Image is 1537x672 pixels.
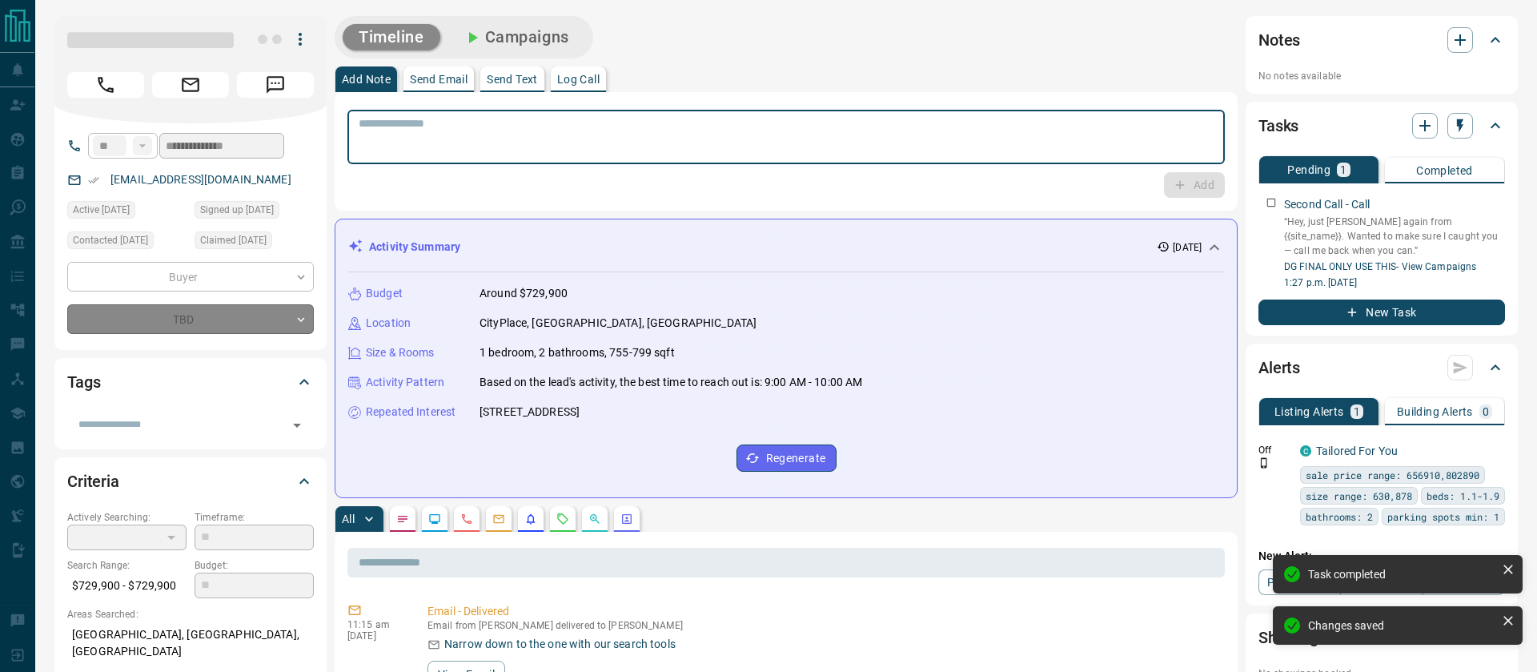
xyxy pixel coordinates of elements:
[1258,348,1505,387] div: Alerts
[1397,406,1473,417] p: Building Alerts
[195,201,314,223] div: Wed Aug 06 2025
[444,636,676,653] p: Narrow down to the one with our search tools
[200,202,274,218] span: Signed up [DATE]
[347,630,403,642] p: [DATE]
[1258,457,1270,469] svg: Push Notification Only
[460,513,473,525] svg: Calls
[88,175,99,186] svg: Email Verified
[67,462,314,501] div: Criteria
[366,344,435,361] p: Size & Rooms
[347,619,403,630] p: 11:15 am
[343,24,440,50] button: Timeline
[1284,196,1370,213] p: Second Call - Call
[1284,215,1505,258] p: “Hey, just [PERSON_NAME] again from {{site_name}}. Wanted to make sure I caught you — call me bac...
[67,304,314,334] div: TBD
[1387,509,1499,525] span: parking spots min: 1
[410,74,468,85] p: Send Email
[67,369,100,395] h2: Tags
[736,445,837,472] button: Regenerate
[1258,107,1505,145] div: Tasks
[480,404,580,421] p: [STREET_ADDRESS]
[427,603,1218,620] p: Email - Delivered
[286,414,308,437] button: Open
[152,72,229,98] span: Email
[1284,261,1476,272] a: DG FINAL ONLY USE THIS- View Campaigns
[1416,165,1473,176] p: Completed
[1274,406,1344,417] p: Listing Alerts
[67,607,314,622] p: Areas Searched:
[1258,355,1300,380] h2: Alerts
[348,232,1224,262] div: Activity Summary[DATE]
[1258,625,1326,650] h2: Showings
[110,173,291,186] a: [EMAIL_ADDRESS][DOMAIN_NAME]
[1300,445,1311,457] div: condos.ca
[237,72,314,98] span: Message
[366,374,444,391] p: Activity Pattern
[492,513,505,525] svg: Emails
[67,573,187,599] p: $729,900 - $729,900
[195,231,314,254] div: Wed Aug 06 2025
[366,315,411,332] p: Location
[1287,164,1330,175] p: Pending
[1173,240,1202,255] p: [DATE]
[1354,406,1360,417] p: 1
[1316,445,1398,457] a: Tailored For You
[396,513,409,525] svg: Notes
[67,262,314,292] div: Buyer
[1483,406,1489,417] p: 0
[1258,27,1300,53] h2: Notes
[67,363,314,401] div: Tags
[73,232,148,248] span: Contacted [DATE]
[1284,276,1505,290] p: 1:27 p.m. [DATE]
[67,72,144,98] span: Call
[1308,619,1495,632] div: Changes saved
[1258,569,1341,595] a: Property
[1427,488,1499,504] span: beds: 1.1-1.9
[427,620,1218,631] p: Email from [PERSON_NAME] delivered to [PERSON_NAME]
[1258,113,1298,139] h2: Tasks
[67,622,314,665] p: [GEOGRAPHIC_DATA], [GEOGRAPHIC_DATA], [GEOGRAPHIC_DATA]
[524,513,537,525] svg: Listing Alerts
[447,24,585,50] button: Campaigns
[556,513,569,525] svg: Requests
[480,315,756,332] p: CityPlace, [GEOGRAPHIC_DATA], [GEOGRAPHIC_DATA]
[67,201,187,223] div: Wed Aug 06 2025
[73,202,130,218] span: Active [DATE]
[1308,568,1495,581] div: Task completed
[67,231,187,254] div: Wed Aug 06 2025
[1258,21,1505,59] div: Notes
[1340,164,1346,175] p: 1
[588,513,601,525] svg: Opportunities
[1258,548,1505,565] p: New Alert:
[1258,300,1505,325] button: New Task
[480,374,862,391] p: Based on the lead's activity, the best time to reach out is: 9:00 AM - 10:00 AM
[195,510,314,525] p: Timeframe:
[369,239,460,256] p: Activity Summary
[342,74,391,85] p: Add Note
[67,469,119,494] h2: Criteria
[428,513,441,525] svg: Lead Browsing Activity
[480,285,568,302] p: Around $729,900
[487,74,538,85] p: Send Text
[1306,467,1479,483] span: sale price range: 656910,802890
[1306,488,1412,504] span: size range: 630,878
[200,232,267,248] span: Claimed [DATE]
[557,74,600,85] p: Log Call
[67,510,187,525] p: Actively Searching:
[195,558,314,573] p: Budget:
[620,513,633,525] svg: Agent Actions
[1258,69,1505,83] p: No notes available
[366,404,455,421] p: Repeated Interest
[1306,509,1373,525] span: bathrooms: 2
[366,285,403,302] p: Budget
[480,344,675,361] p: 1 bedroom, 2 bathrooms, 755-799 sqft
[1258,618,1505,657] div: Showings
[67,558,187,573] p: Search Range:
[1258,443,1290,457] p: Off
[342,513,355,525] p: All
